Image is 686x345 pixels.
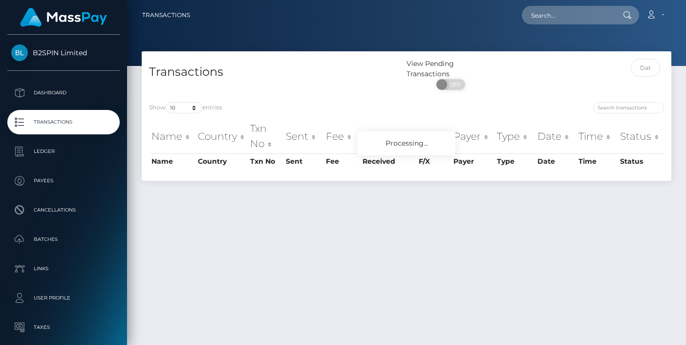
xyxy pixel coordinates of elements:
p: Taxes [11,320,116,335]
th: Status [618,153,664,169]
th: Time [576,119,618,153]
a: Payees [7,169,120,193]
th: Payer [451,153,494,169]
th: F/X [416,153,451,169]
input: Date filter [631,59,660,77]
th: Txn No [248,119,283,153]
th: Sent [283,153,323,169]
th: Received [360,153,417,169]
th: Status [618,119,664,153]
select: Showentries [166,102,202,113]
p: Cancellations [11,203,116,217]
input: Search transactions [593,102,664,113]
a: Ledger [7,139,120,164]
p: Payees [11,173,116,188]
th: Type [494,153,535,169]
th: Fee [323,119,360,153]
a: Dashboard [7,81,120,105]
th: Payer [451,119,494,153]
img: B2SPIN Limited [11,44,28,61]
a: Links [7,257,120,281]
th: Name [149,119,195,153]
a: User Profile [7,286,120,310]
img: MassPay Logo [20,8,107,27]
div: View Pending Transactions [407,59,495,79]
p: User Profile [11,291,116,305]
a: Taxes [7,315,120,340]
span: OFF [442,79,466,90]
p: Ledger [11,144,116,159]
th: Country [195,153,248,169]
div: Processing... [358,131,455,155]
input: Search... [522,6,614,24]
p: Dashboard [11,86,116,100]
th: Date [535,119,576,153]
th: Time [576,153,618,169]
th: Received [360,119,417,153]
th: Name [149,153,195,169]
th: Type [494,119,535,153]
th: Date [535,153,576,169]
a: Transactions [7,110,120,134]
th: Txn No [248,153,283,169]
th: F/X [416,119,451,153]
th: Country [195,119,248,153]
p: Links [11,261,116,276]
th: Sent [283,119,323,153]
p: Transactions [11,115,116,129]
label: Show entries [149,102,222,113]
th: Fee [323,153,360,169]
a: Transactions [142,5,190,25]
h4: Transactions [149,64,399,81]
p: Batches [11,232,116,247]
span: B2SPIN Limited [7,48,120,57]
a: Batches [7,227,120,252]
a: Cancellations [7,198,120,222]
